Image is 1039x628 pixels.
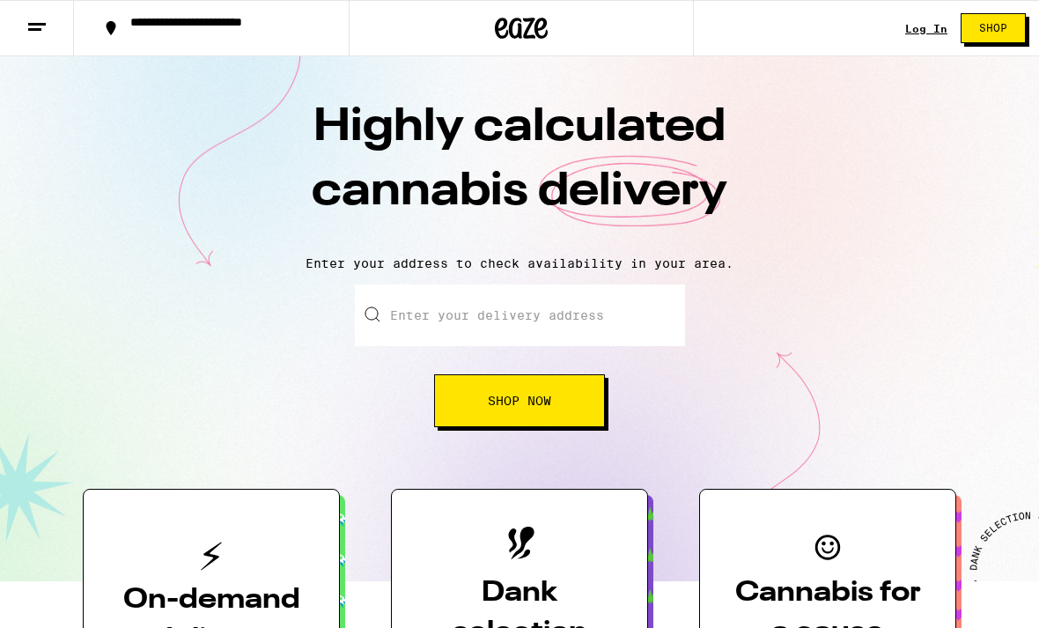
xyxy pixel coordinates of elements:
[434,374,605,427] button: Shop Now
[905,23,947,34] div: Log In
[18,256,1021,270] p: Enter your address to check availability in your area.
[961,13,1026,43] button: Shop
[355,284,685,346] input: Enter your delivery address
[979,23,1007,33] span: Shop
[488,395,551,407] span: Shop Now
[211,96,828,242] h1: Highly calculated cannabis delivery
